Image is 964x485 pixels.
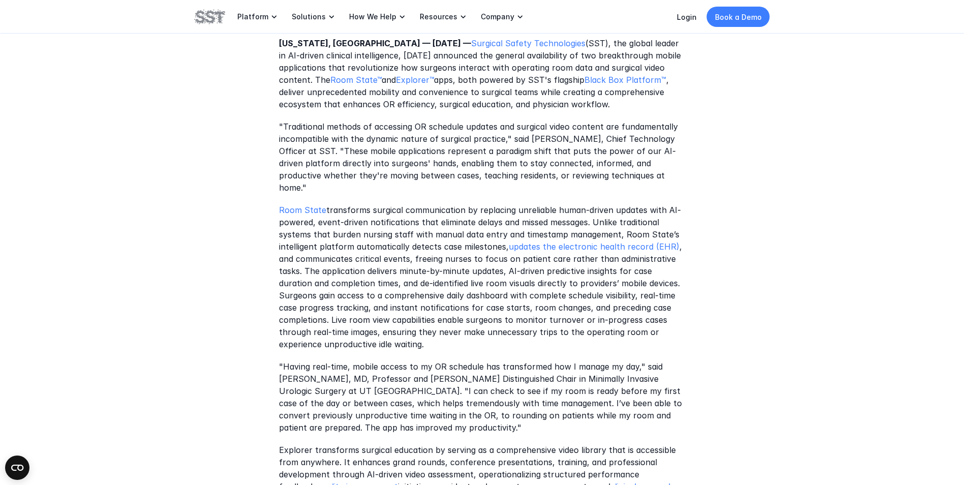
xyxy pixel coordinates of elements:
[420,12,457,21] p: Resources
[715,12,762,22] p: Book a Demo
[279,39,471,49] strong: [US_STATE], [GEOGRAPHIC_DATA] — [DATE] —
[279,121,686,194] p: "Traditional methods of accessing OR schedule updates and surgical video content are fundamentall...
[396,75,434,85] a: Explorer™
[330,75,382,85] a: Room State™
[237,12,268,21] p: Platform
[481,12,514,21] p: Company
[279,38,686,111] p: (SST), the global leader in AI-driven clinical intelligence, [DATE] announced the general availab...
[584,75,666,85] a: Black Box Platform™
[195,8,225,25] img: SST logo
[471,39,585,49] a: Surgical Safety Technologies
[279,204,686,351] p: transforms surgical communication by replacing unreliable human-driven updates with AI-powered, e...
[5,456,29,480] button: Open CMP widget
[707,7,770,27] a: Book a Demo
[677,13,697,21] a: Login
[279,361,686,434] p: "Having real-time, mobile access to my OR schedule has transformed how I manage my day," said [PE...
[509,242,679,252] a: updates the electronic health record (EHR)
[349,12,396,21] p: How We Help
[279,205,326,216] a: Room State
[292,12,326,21] p: Solutions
